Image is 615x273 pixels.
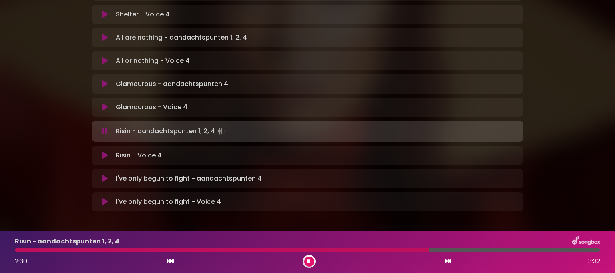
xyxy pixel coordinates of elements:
[572,236,600,247] img: songbox-logo-white.png
[15,237,119,246] p: Risin - aandachtspunten 1, 2, 4
[116,33,247,42] p: All are nothing - aandachtspunten 1, 2, 4
[215,126,226,137] img: waveform4.gif
[116,197,221,207] p: I've only begun to fight - Voice 4
[116,126,226,137] p: Risin - aandachtspunten 1, 2, 4
[116,56,190,66] p: All or nothing - Voice 4
[116,102,187,112] p: Glamourous - Voice 4
[116,174,262,183] p: I've only begun to fight - aandachtspunten 4
[116,10,170,19] p: Shelter - Voice 4
[116,79,228,89] p: Glamourous - aandachtspunten 4
[116,151,162,160] p: Risin - Voice 4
